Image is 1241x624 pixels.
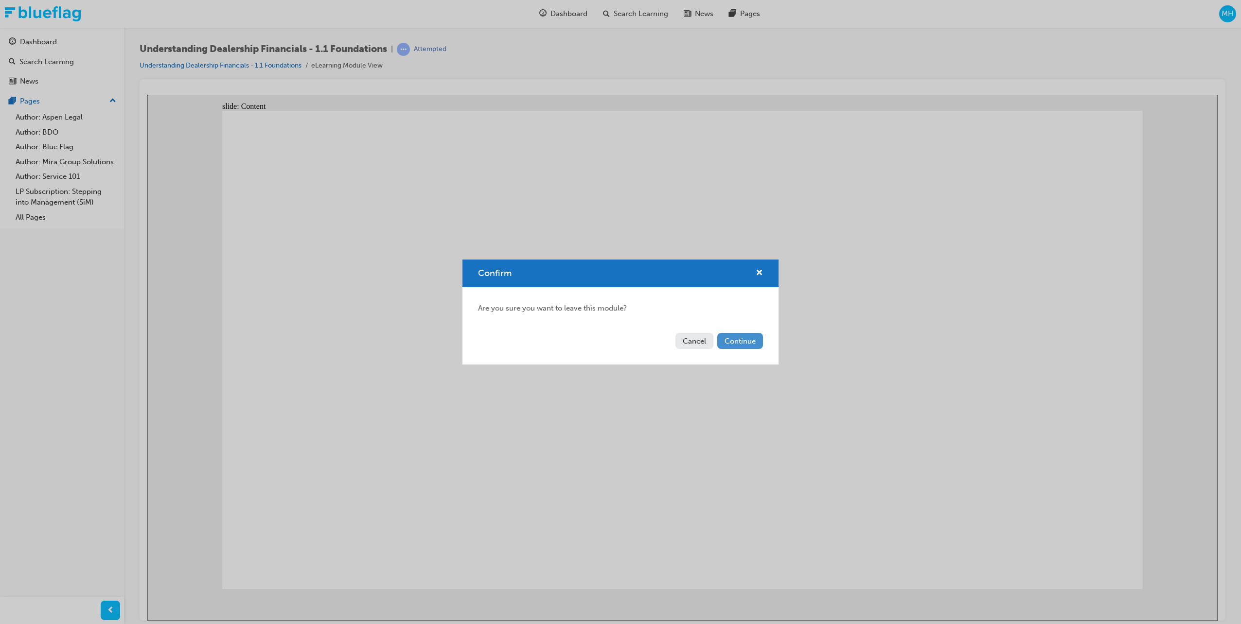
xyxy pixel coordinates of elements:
[675,333,713,349] button: Cancel
[717,333,763,349] button: Continue
[756,267,763,279] button: cross-icon
[462,260,779,364] div: Confirm
[478,268,512,278] span: Confirm
[756,269,763,278] span: cross-icon
[462,287,779,329] div: Are you sure you want to leave this module?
